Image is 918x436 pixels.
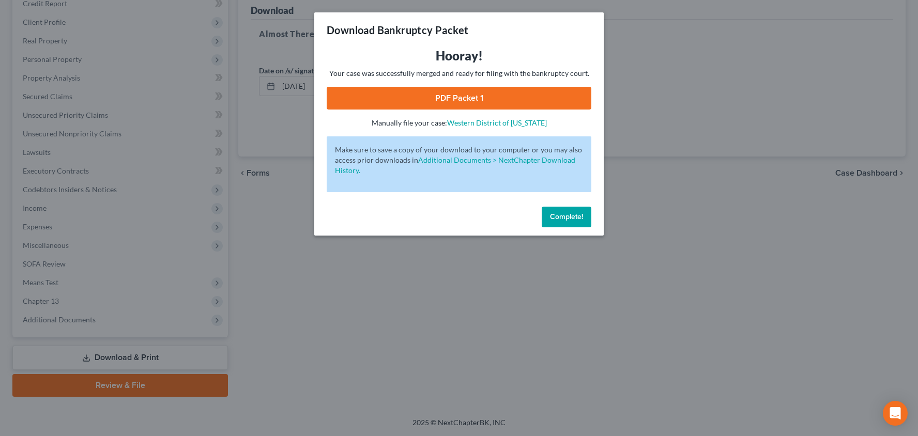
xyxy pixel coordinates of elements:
[327,23,468,37] h3: Download Bankruptcy Packet
[327,48,591,64] h3: Hooray!
[550,212,583,221] span: Complete!
[327,68,591,79] p: Your case was successfully merged and ready for filing with the bankruptcy court.
[327,118,591,128] p: Manually file your case:
[883,401,908,426] div: Open Intercom Messenger
[447,118,547,127] a: Western District of [US_STATE]
[327,87,591,110] a: PDF Packet 1
[542,207,591,227] button: Complete!
[335,155,575,175] a: Additional Documents > NextChapter Download History.
[335,145,583,176] p: Make sure to save a copy of your download to your computer or you may also access prior downloads in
